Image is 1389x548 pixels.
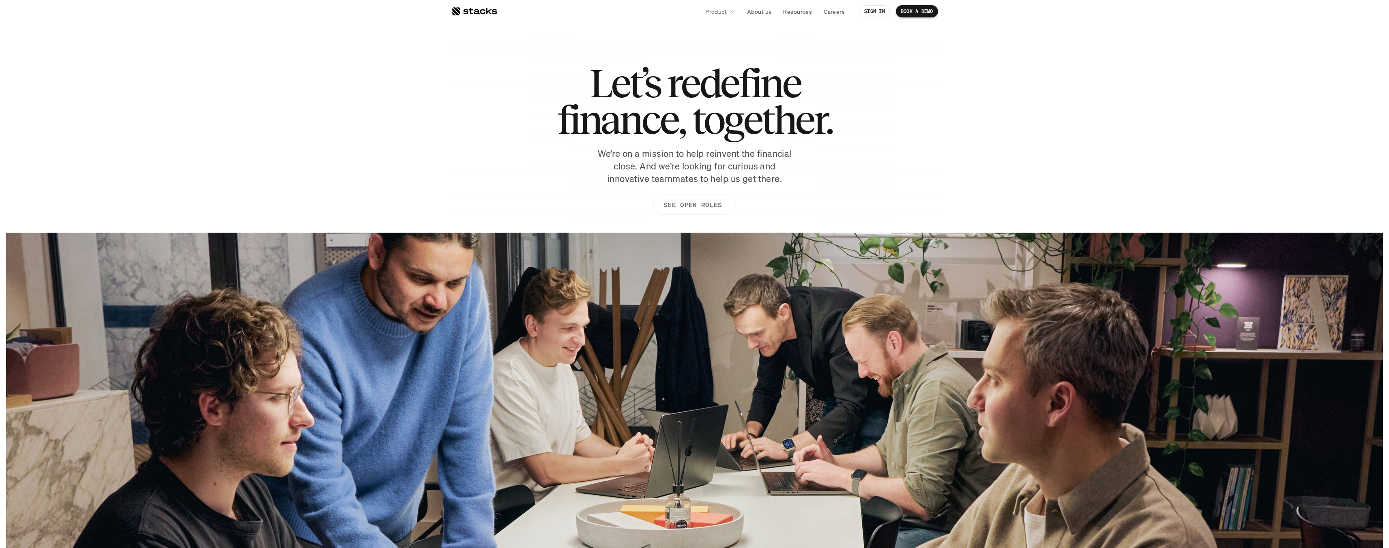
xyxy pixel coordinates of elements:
h1: Let’s redefine finance, together. [557,65,832,138]
p: BOOK A DEMO [901,9,933,14]
p: We’re on a mission to help reinvent the financial close. And we’re looking for curious and innova... [593,148,796,185]
p: Careers [824,7,845,16]
a: BOOK A DEMO [896,5,938,17]
p: Resources [783,7,812,16]
a: SEE OPEN ROLES [653,195,736,215]
a: Careers [819,4,850,19]
a: Resources [778,4,817,19]
a: About us [742,4,776,19]
p: SEE OPEN ROLES [663,199,721,211]
p: SIGN IN [864,9,885,14]
a: SIGN IN [859,5,890,17]
p: About us [747,7,771,16]
p: Product [705,7,727,16]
